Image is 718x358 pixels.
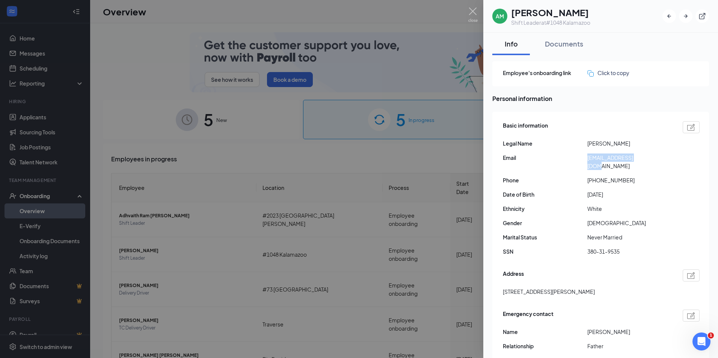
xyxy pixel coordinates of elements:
span: [EMAIL_ADDRESS][DOMAIN_NAME] [587,153,672,170]
span: Never Married [587,233,672,241]
button: ExternalLink [695,9,709,23]
span: Employee's onboarding link [503,69,587,77]
svg: ArrowRight [682,12,689,20]
span: Ethnicity [503,205,587,213]
span: [DEMOGRAPHIC_DATA] [587,219,672,227]
span: Phone [503,176,587,184]
span: Address [503,269,524,281]
svg: ExternalLink [698,12,706,20]
span: Relationship [503,342,587,350]
iframe: Intercom live chat [692,332,710,350]
span: [PERSON_NAME] [587,328,672,336]
span: Name [503,328,587,336]
span: Father [587,342,672,350]
span: SSN [503,247,587,256]
span: White [587,205,672,213]
span: 380-31-9535 [587,247,672,256]
div: Info [500,39,522,48]
button: ArrowLeftNew [662,9,676,23]
span: [STREET_ADDRESS][PERSON_NAME] [503,287,595,296]
span: [PHONE_NUMBER] [587,176,672,184]
span: [DATE] [587,190,672,199]
span: Personal information [492,94,709,103]
span: Email [503,153,587,162]
div: AM [496,12,504,20]
span: Legal Name [503,139,587,147]
span: Marital Status [503,233,587,241]
h1: [PERSON_NAME] [511,6,590,19]
span: Basic information [503,121,548,133]
div: Documents [545,39,583,48]
span: Date of Birth [503,190,587,199]
img: click-to-copy.71757273a98fde459dfc.svg [587,70,594,77]
span: Gender [503,219,587,227]
button: ArrowRight [679,9,692,23]
span: Emergency contact [503,310,554,322]
svg: ArrowLeftNew [665,12,673,20]
div: Shift Leader at #1048 Kalamazoo [511,19,590,26]
button: Click to copy [587,69,629,77]
span: 1 [708,332,714,338]
span: [PERSON_NAME] [587,139,672,147]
